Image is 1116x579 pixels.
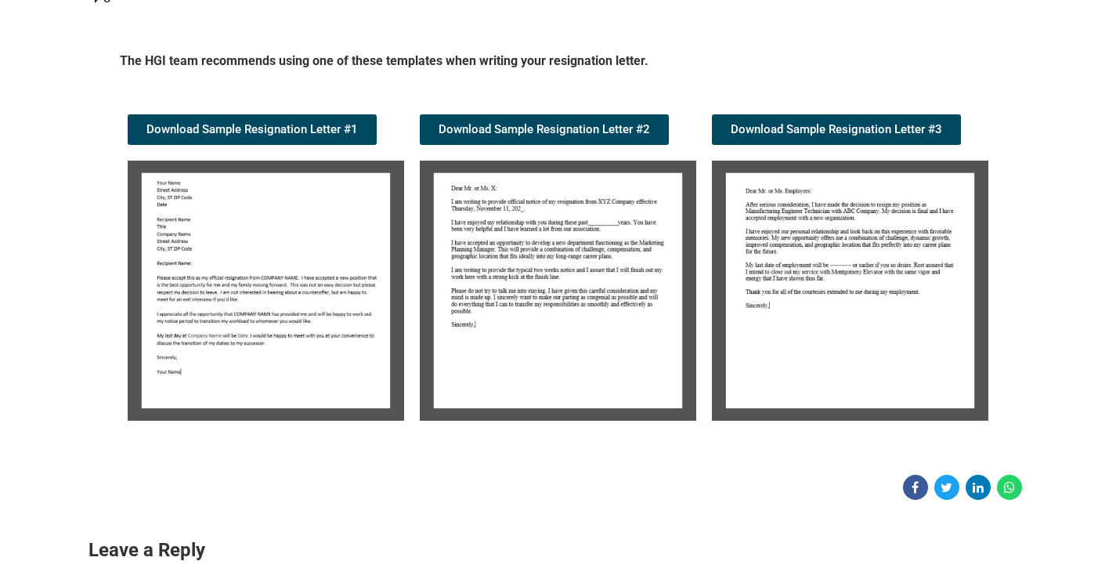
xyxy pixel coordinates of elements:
a: Download Sample Resignation Letter #1 [128,114,377,145]
a: Download Sample Resignation Letter #3 [712,114,961,145]
a: Share on Twitter [934,475,959,500]
a: Share on Linkedin [966,475,991,500]
a: Share on Facebook [903,475,928,500]
span: Download Sample Resignation Letter #1 [146,124,358,136]
span: Download Sample Resignation Letter #3 [731,124,942,136]
span: Download Sample Resignation Letter #2 [439,124,650,136]
a: Share on WhatsApp [997,475,1022,500]
h3: Leave a Reply [88,537,1028,564]
a: Download Sample Resignation Letter #2 [420,114,669,145]
h5: The HGI team recommends using one of these templates when writing your resignation letter. [120,52,997,75]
